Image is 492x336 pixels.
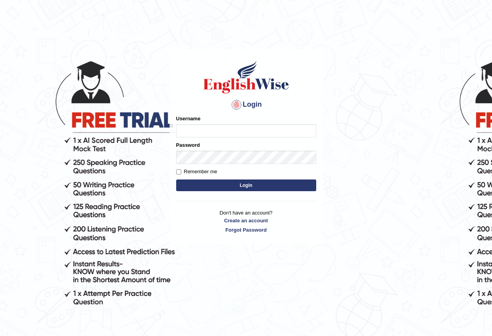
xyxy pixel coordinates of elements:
[202,60,291,95] img: Logo of English Wise sign in for intelligent practice with AI
[176,209,316,233] p: Don't have an account?
[176,226,316,234] a: Forgot Password
[176,168,217,176] label: Remember me
[176,179,316,191] button: Login
[176,217,316,224] a: Create an account
[176,141,200,149] label: Password
[176,169,181,174] input: Remember me
[176,115,201,122] label: Username
[176,99,316,111] h4: Login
